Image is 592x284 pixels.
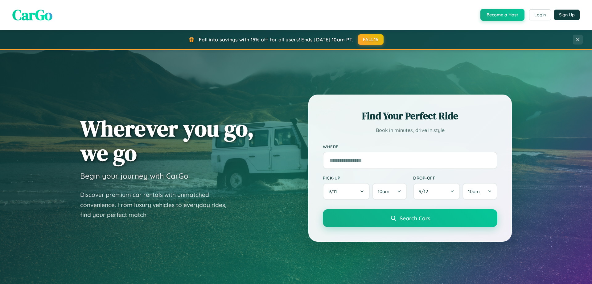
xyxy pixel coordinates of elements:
[480,9,524,21] button: Become a Host
[413,183,460,200] button: 9/12
[323,109,497,123] h2: Find Your Perfect Ride
[323,144,497,149] label: Where
[80,116,254,165] h1: Wherever you go, we go
[323,209,497,227] button: Search Cars
[413,175,497,180] label: Drop-off
[529,9,551,20] button: Login
[378,189,389,194] span: 10am
[80,190,234,220] p: Discover premium car rentals with unmatched convenience. From luxury vehicles to everyday rides, ...
[554,10,580,20] button: Sign Up
[419,189,431,194] span: 9 / 12
[328,189,340,194] span: 9 / 11
[400,215,430,222] span: Search Cars
[80,171,188,180] h3: Begin your journey with CarGo
[462,183,497,200] button: 10am
[468,189,480,194] span: 10am
[323,175,407,180] label: Pick-up
[323,126,497,135] p: Book in minutes, drive in style
[372,183,407,200] button: 10am
[12,5,52,25] span: CarGo
[199,36,353,43] span: Fall into savings with 15% off for all users! Ends [DATE] 10am PT.
[358,34,384,45] button: FALL15
[323,183,370,200] button: 9/11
